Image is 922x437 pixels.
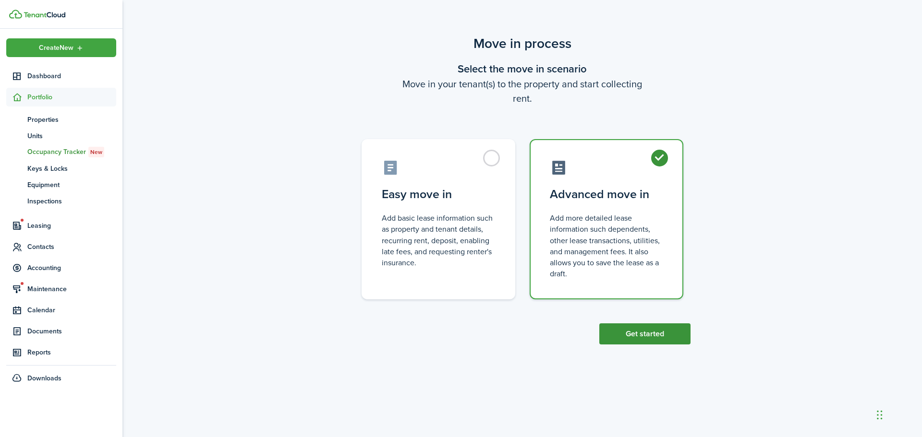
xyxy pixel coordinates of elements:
scenario-title: Move in process [354,34,691,54]
span: New [90,148,102,156]
iframe: Chat Widget [762,333,922,437]
span: Dashboard [27,71,116,81]
control-radio-card-title: Advanced move in [550,186,663,203]
control-radio-card-description: Add more detailed lease information such dependents, other lease transactions, utilities, and man... [550,213,663,279]
a: Dashboard [6,67,116,85]
span: Maintenance [27,284,116,294]
span: Inspections [27,196,116,206]
control-radio-card-description: Add basic lease information such as property and tenant details, recurring rent, deposit, enablin... [382,213,495,268]
span: Documents [27,326,116,336]
wizard-step-header-description: Move in your tenant(s) to the property and start collecting rent. [354,77,691,106]
span: Calendar [27,305,116,315]
span: Units [27,131,116,141]
control-radio-card-title: Easy move in [382,186,495,203]
a: Reports [6,343,116,362]
wizard-step-header-title: Select the move in scenario [354,61,691,77]
a: Keys & Locks [6,160,116,177]
a: Occupancy TrackerNew [6,144,116,160]
img: TenantCloud [9,10,22,19]
span: Leasing [27,221,116,231]
button: Get started [599,323,691,344]
span: Accounting [27,263,116,273]
span: Portfolio [27,92,116,102]
a: Units [6,128,116,144]
span: Keys & Locks [27,164,116,174]
span: Reports [27,347,116,357]
a: Inspections [6,193,116,209]
img: TenantCloud [24,12,65,18]
span: Equipment [27,180,116,190]
span: Contacts [27,242,116,252]
a: Properties [6,111,116,128]
button: Open menu [6,38,116,57]
a: Equipment [6,177,116,193]
div: Drag [877,401,883,429]
span: Occupancy Tracker [27,147,116,157]
span: Properties [27,115,116,125]
span: Create New [39,45,73,51]
span: Downloads [27,373,61,383]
